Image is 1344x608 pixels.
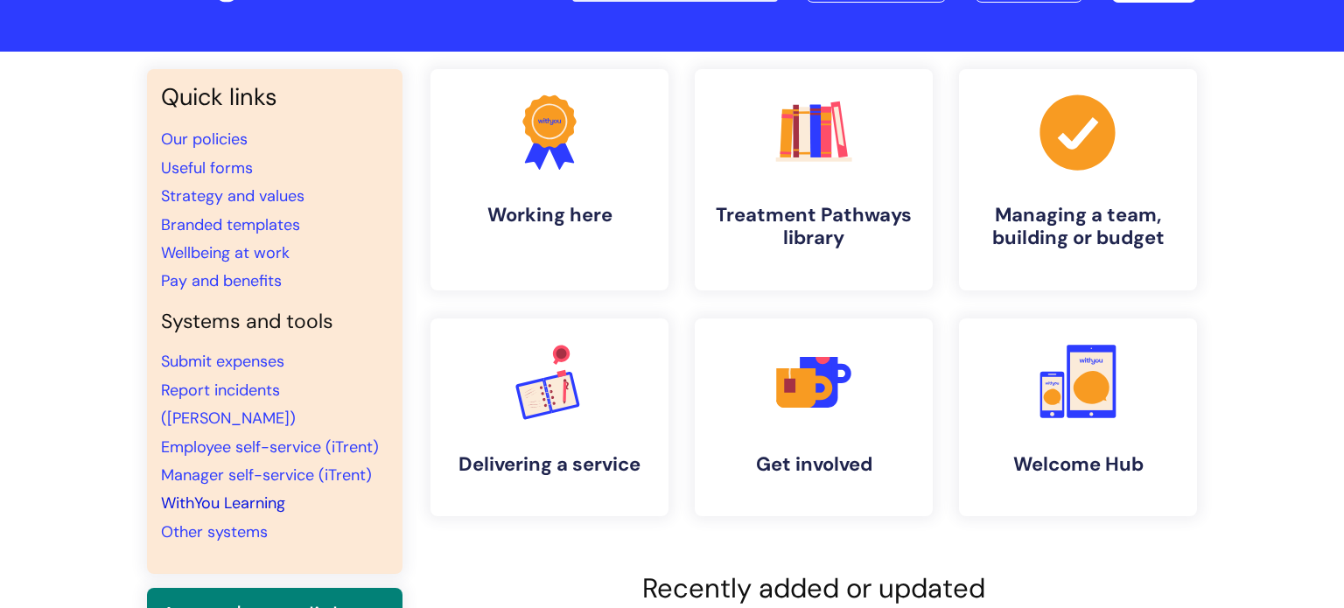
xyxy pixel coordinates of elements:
a: Pay and benefits [161,270,282,291]
a: Delivering a service [430,318,668,516]
a: Submit expenses [161,351,284,372]
a: Working here [430,69,668,290]
h4: Systems and tools [161,310,388,334]
a: Managing a team, building or budget [959,69,1197,290]
h4: Delivering a service [444,453,654,476]
a: Other systems [161,521,268,542]
a: Get involved [695,318,933,516]
h4: Managing a team, building or budget [973,204,1183,250]
a: Employee self-service (iTrent) [161,437,379,458]
h2: Recently added or updated [430,572,1197,605]
a: Strategy and values [161,185,304,206]
h3: Quick links [161,83,388,111]
h4: Treatment Pathways library [709,204,919,250]
a: Wellbeing at work [161,242,290,263]
a: Welcome Hub [959,318,1197,516]
h4: Working here [444,204,654,227]
h4: Welcome Hub [973,453,1183,476]
a: Useful forms [161,157,253,178]
h4: Get involved [709,453,919,476]
a: Treatment Pathways library [695,69,933,290]
a: Manager self-service (iTrent) [161,465,372,486]
a: WithYou Learning [161,493,285,514]
a: Branded templates [161,214,300,235]
a: Our policies [161,129,248,150]
a: Report incidents ([PERSON_NAME]) [161,380,296,429]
